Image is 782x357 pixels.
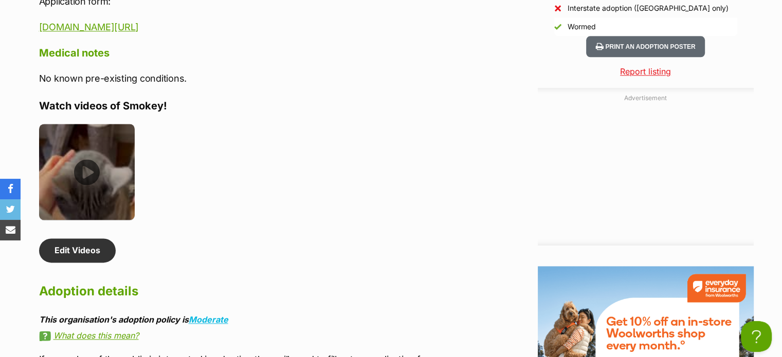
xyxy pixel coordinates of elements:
[554,5,561,12] img: No
[586,36,704,57] button: Print an adoption poster
[189,314,228,325] a: Moderate
[39,71,464,85] p: No known pre-existing conditions.
[538,65,754,78] a: Report listing
[39,99,464,112] h4: Watch videos of Smokey!
[568,3,729,13] div: Interstate adoption ([GEOGRAPHIC_DATA] only)
[39,124,135,220] img: o3lrjp45ezaq3jqq0upx.jpg
[39,22,139,32] a: [DOMAIN_NAME][URL]
[568,22,596,32] div: Wormed
[39,238,116,262] a: Edit Videos
[538,88,754,246] div: Advertisement
[538,107,754,235] iframe: Advertisement
[741,321,772,352] iframe: Help Scout Beacon - Open
[39,331,464,340] a: What does this mean?
[554,23,561,30] img: Yes
[39,46,464,60] h4: Medical notes
[39,315,464,324] div: This organisation's adoption policy is
[39,280,464,303] h2: Adoption details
